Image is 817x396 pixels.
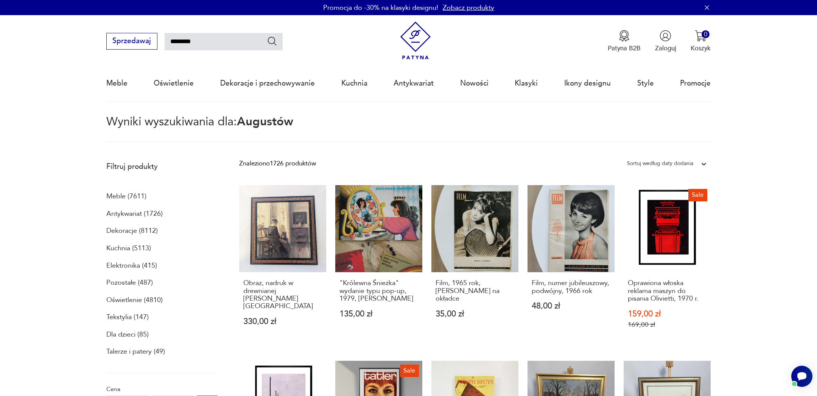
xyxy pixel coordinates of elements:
[106,259,157,272] a: Elektronika (415)
[680,66,711,101] a: Promocje
[106,66,128,101] a: Meble
[106,311,149,324] a: Tekstylia (147)
[106,345,165,358] a: Talerze i patery (49)
[106,207,163,220] a: Antykwariat (1726)
[341,66,367,101] a: Kuchnia
[702,30,710,38] div: 0
[695,30,707,42] img: Ikona koszyka
[239,185,326,346] a: Obraz, nadruk w drewnianej ramie C. HalsdeObraz, nadruk w drewnianej [PERSON_NAME] [GEOGRAPHIC_DA...
[106,33,157,50] button: Sprzedawaj
[655,30,676,53] button: Zaloguj
[106,328,149,341] a: Dla dzieci (85)
[637,66,654,101] a: Style
[618,30,630,42] img: Ikona medalu
[106,384,218,394] p: Cena
[267,36,278,47] button: Szukaj
[436,279,514,302] h3: Film, 1965 rok, [PERSON_NAME] na okładce
[239,159,316,168] div: Znaleziono 1726 produktów
[220,66,315,101] a: Dekoracje i przechowywanie
[339,310,418,318] p: 135,00 zł
[243,279,322,310] h3: Obraz, nadruk w drewnianej [PERSON_NAME] [GEOGRAPHIC_DATA]
[564,66,611,101] a: Ikony designu
[237,114,293,129] span: Augustów
[608,30,641,53] a: Ikona medaluPatyna B2B
[608,44,641,53] p: Patyna B2B
[323,3,438,12] p: Promocja do -30% na klasyki designu!
[431,185,518,346] a: Film, 1965 rok, Marta Lipińska na okładceFilm, 1965 rok, [PERSON_NAME] na okładce35,00 zł
[628,310,707,318] p: 159,00 zł
[443,3,494,12] a: Zobacz produkty
[243,318,322,326] p: 330,00 zł
[436,310,514,318] p: 35,00 zł
[660,30,671,42] img: Ikonka użytkownika
[628,321,707,329] p: 169,00 zł
[106,242,151,255] a: Kuchnia (5113)
[106,225,158,237] a: Dekoracje (8112)
[339,279,418,302] h3: "Królewna Śnieżka" wydanie typu pop-up, 1979, [PERSON_NAME]
[691,44,711,53] p: Koszyk
[460,66,489,101] a: Nowości
[532,302,610,310] p: 48,00 zł
[335,185,422,346] a: "Królewna Śnieżka" wydanie typu pop-up, 1979, Vojtech Kubasta"Królewna Śnieżka" wydanie typu pop-...
[627,159,693,168] div: Sortuj według daty dodania
[624,185,711,346] a: SaleOprawiona włoska reklama maszyn do pisania Olivietti, 1970 r.Oprawiona włoska reklama maszyn ...
[532,279,610,295] h3: Film, numer jubileuszowy, podwójny, 1966 rok
[106,39,157,45] a: Sprzedawaj
[106,190,146,203] a: Meble (7611)
[106,162,218,171] p: Filtruj produkty
[628,279,707,302] h3: Oprawiona włoska reklama maszyn do pisania Olivietti, 1970 r.
[106,294,163,307] a: Oświetlenie (4810)
[397,22,435,60] img: Patyna - sklep z meblami i dekoracjami vintage
[394,66,434,101] a: Antykwariat
[655,44,676,53] p: Zaloguj
[608,30,641,53] button: Patyna B2B
[528,185,615,346] a: Film, numer jubileuszowy, podwójny, 1966 rokFilm, numer jubileuszowy, podwójny, 1966 rok48,00 zł
[106,276,153,289] a: Pozostałe (487)
[691,30,711,53] button: 0Koszyk
[154,66,194,101] a: Oświetlenie
[515,66,538,101] a: Klasyki
[106,116,711,142] p: Wyniki wyszukiwania dla:
[791,366,812,387] iframe: Smartsupp widget button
